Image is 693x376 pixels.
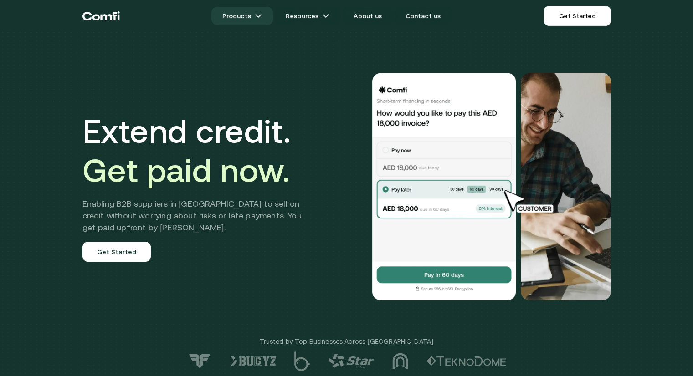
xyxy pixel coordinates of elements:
img: logo-3 [392,353,408,369]
h1: Extend credit. [82,112,315,190]
img: logo-5 [294,351,310,371]
img: logo-7 [187,353,212,369]
img: cursor [497,188,564,214]
img: Would you like to pay this AED 18,000.00 invoice? [371,73,517,300]
a: Productsarrow icons [211,7,273,25]
img: logo-4 [329,354,374,368]
a: Resourcesarrow icons [275,7,340,25]
img: Would you like to pay this AED 18,000.00 invoice? [521,73,611,300]
img: logo-6 [231,356,276,366]
a: About us [343,7,393,25]
a: Return to the top of the Comfi home page [82,2,120,30]
img: logo-2 [426,356,506,366]
img: arrow icons [323,12,330,20]
a: Contact us [395,7,452,25]
h2: Enabling B2B suppliers in [GEOGRAPHIC_DATA] to sell on credit without worrying about risks or lat... [82,198,315,234]
a: Get Started [544,6,611,26]
span: Get paid now. [82,152,290,189]
a: Get Started [82,242,151,262]
img: arrow icons [255,12,262,20]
